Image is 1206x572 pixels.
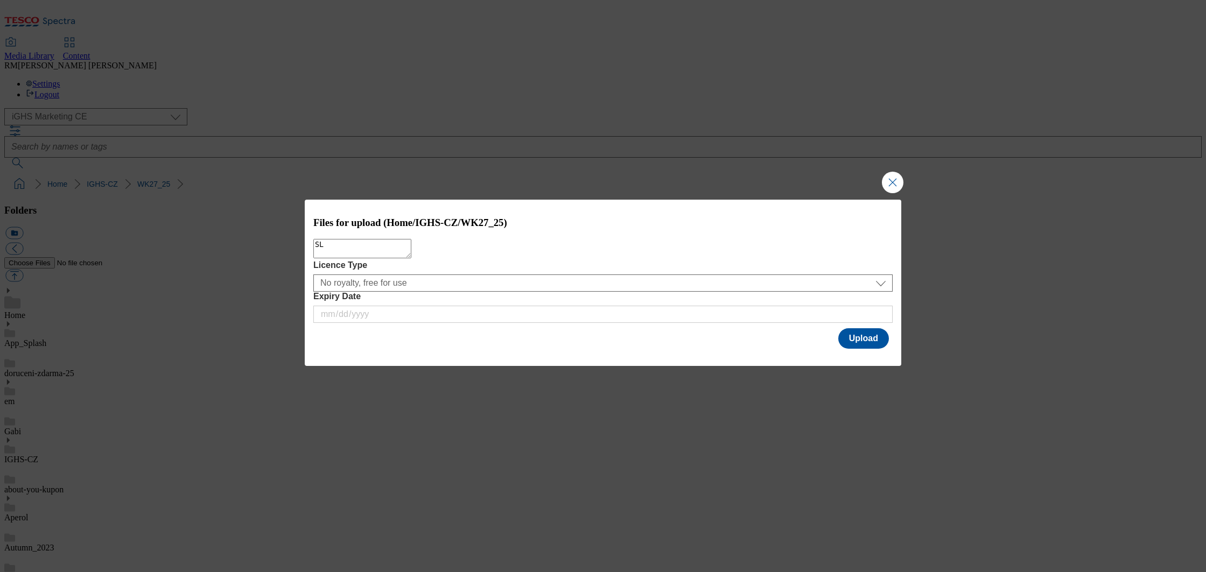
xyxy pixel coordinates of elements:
[838,328,889,349] button: Upload
[305,200,901,366] div: Modal
[313,292,893,301] label: Expiry Date
[313,260,893,270] label: Licence Type
[313,217,893,229] h3: Files for upload (Home/IGHS-CZ/WK27_25)
[882,172,903,193] button: Close Modal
